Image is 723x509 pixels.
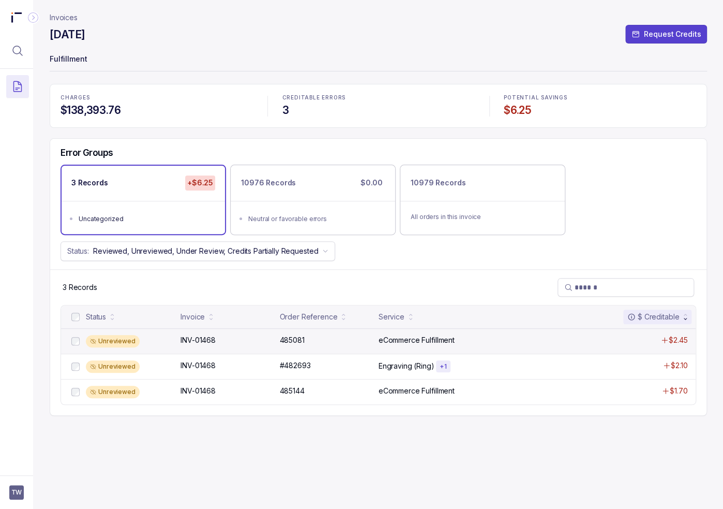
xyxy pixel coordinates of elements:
[279,312,337,322] div: Order Reference
[61,241,335,261] button: Status:Reviewed, Unreviewed, Under Review, Credits Partially Requested
[671,360,687,371] p: $2.10
[63,282,97,293] p: 3 Records
[50,27,85,42] h4: [DATE]
[180,312,205,322] div: Invoice
[279,386,304,396] p: 485144
[241,178,296,188] p: 10976 Records
[644,29,701,39] p: Request Credits
[379,312,404,322] div: Service
[180,335,216,345] p: INV-01468
[61,147,113,158] h5: Error Groups
[50,12,78,23] nav: breadcrumb
[282,95,474,101] p: CREDITABLE ERRORS
[279,360,310,371] p: #482693
[670,386,687,396] p: $1.70
[9,485,24,500] button: User initials
[504,95,696,101] p: POTENTIAL SAVINGS
[71,313,80,321] input: checkbox-checkbox
[180,386,216,396] p: INV-01468
[93,246,318,256] p: Reviewed, Unreviewed, Under Review, Credits Partially Requested
[71,362,80,371] input: checkbox-checkbox
[71,178,108,188] p: 3 Records
[248,214,384,224] div: Neutral or favorable errors
[185,176,215,190] p: +$6.25
[50,12,78,23] a: Invoices
[625,25,707,43] button: Request Credits
[61,103,253,118] h4: $138,393.76
[86,386,140,398] div: Unreviewed
[63,282,97,293] div: Remaining page entries
[61,95,253,101] p: CHARGES
[279,335,304,345] p: 485081
[86,360,140,373] div: Unreviewed
[86,312,106,322] div: Status
[50,50,707,70] p: Fulfillment
[180,360,216,371] p: INV-01468
[6,39,29,62] button: Menu Icon Button MagnifyingGlassIcon
[504,103,696,118] h4: $6.25
[27,11,39,24] div: Collapse Icon
[71,388,80,396] input: checkbox-checkbox
[379,361,434,371] p: Engraving (Ring)
[86,335,140,347] div: Unreviewed
[411,178,465,188] p: 10979 Records
[379,386,455,396] p: eCommerce Fulfillment
[67,246,89,256] p: Status:
[358,176,385,190] p: $0.00
[6,75,29,98] button: Menu Icon Button DocumentTextIcon
[282,103,474,118] h4: 3
[669,335,687,345] p: $2.45
[71,337,80,345] input: checkbox-checkbox
[627,312,679,322] div: $ Creditable
[439,362,447,371] p: + 1
[79,214,214,224] div: Uncategorized
[411,212,554,222] p: All orders in this invoice
[379,335,455,345] p: eCommerce Fulfillment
